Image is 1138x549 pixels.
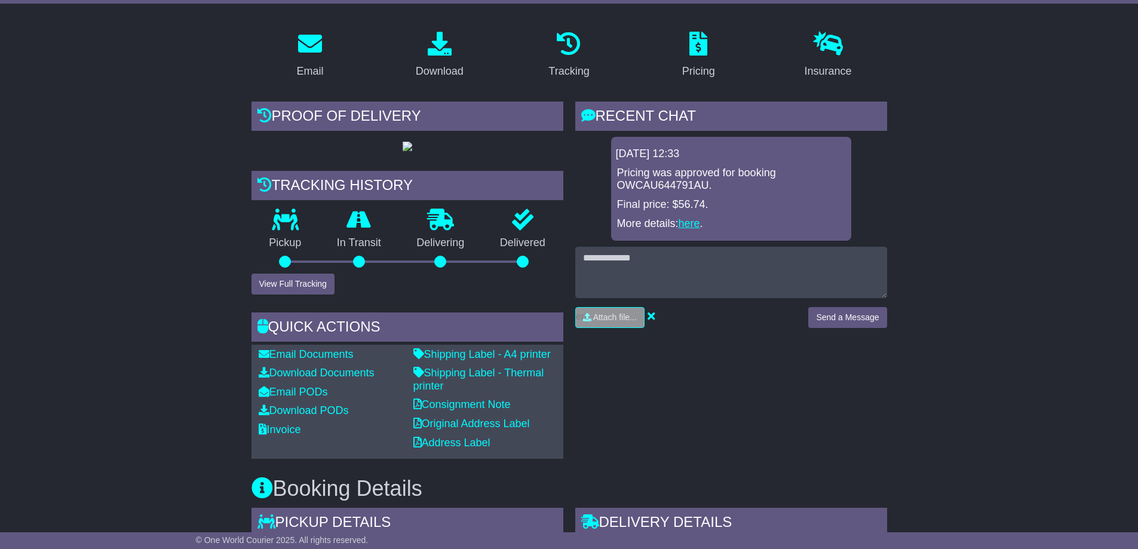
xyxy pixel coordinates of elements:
[575,102,887,134] div: RECENT CHAT
[251,508,563,540] div: Pickup Details
[289,27,331,84] a: Email
[682,63,715,79] div: Pricing
[251,312,563,345] div: Quick Actions
[413,348,551,360] a: Shipping Label - A4 printer
[196,535,369,545] span: © One World Courier 2025. All rights reserved.
[548,63,589,79] div: Tracking
[259,404,349,416] a: Download PODs
[674,27,723,84] a: Pricing
[251,274,335,295] button: View Full Tracking
[251,477,887,501] h3: Booking Details
[805,63,852,79] div: Insurance
[251,171,563,203] div: Tracking history
[259,424,301,435] a: Invoice
[575,508,887,540] div: Delivery Details
[617,217,845,231] p: More details: .
[541,27,597,84] a: Tracking
[319,237,399,250] p: In Transit
[679,217,700,229] a: here
[259,348,354,360] a: Email Documents
[251,102,563,134] div: Proof of Delivery
[403,142,412,151] img: GetPodImage
[259,386,328,398] a: Email PODs
[617,167,845,192] p: Pricing was approved for booking OWCAU644791AU.
[616,148,846,161] div: [DATE] 12:33
[482,237,563,250] p: Delivered
[251,237,320,250] p: Pickup
[797,27,860,84] a: Insurance
[413,367,544,392] a: Shipping Label - Thermal printer
[808,307,887,328] button: Send a Message
[399,237,483,250] p: Delivering
[408,27,471,84] a: Download
[259,367,375,379] a: Download Documents
[413,437,490,449] a: Address Label
[617,198,845,211] p: Final price: $56.74.
[296,63,323,79] div: Email
[413,398,511,410] a: Consignment Note
[413,418,530,430] a: Original Address Label
[416,63,464,79] div: Download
